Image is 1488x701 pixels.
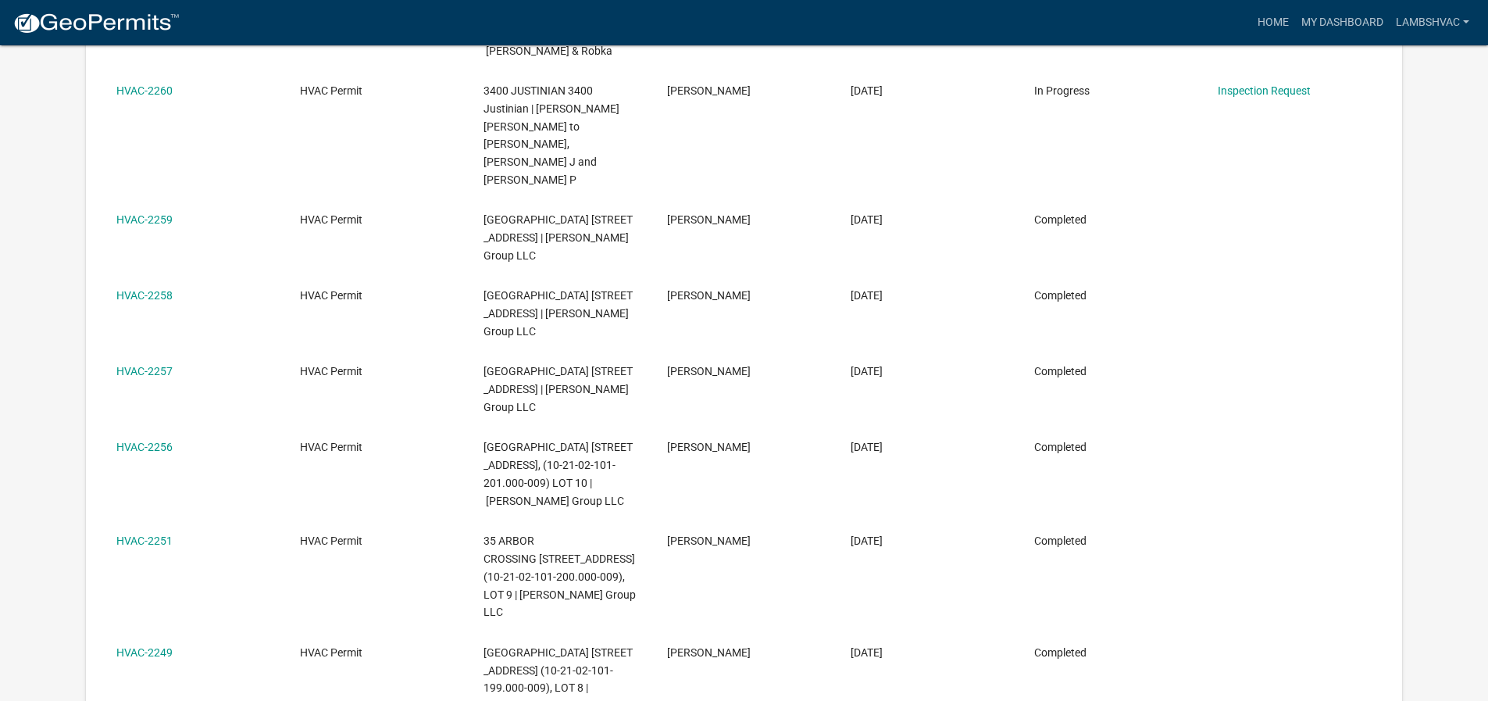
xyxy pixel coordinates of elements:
span: Completed [1034,441,1087,453]
span: Completed [1034,365,1087,377]
span: HVAC Permit [300,289,362,302]
span: Completed [1034,535,1087,547]
span: 10/29/2024 [851,289,883,302]
span: Completed [1034,213,1087,226]
a: My Dashboard [1295,8,1390,38]
a: HVAC-2260 [116,84,173,97]
span: Completed [1034,289,1087,302]
span: Sara Lamb [667,441,751,453]
span: 10/23/2024 [851,535,883,547]
span: HVAC Permit [300,646,362,659]
span: Sara Lamb [667,289,751,302]
span: 10/29/2024 [851,213,883,226]
span: HVAC Permit [300,84,362,97]
span: HVAC Permit [300,213,362,226]
span: Sara Lamb [667,535,751,547]
span: 10/29/2024 [851,84,883,97]
span: 35 ARBOR CROSSING 3503 Arbor Crossing Way (10-21-02-101-200.000-009), LOT 9 | Thieneman Group LLC [484,535,636,618]
span: Sara Lamb [667,646,751,659]
span: Sara Lamb [667,365,751,377]
span: 35 ARBOR CROSSING 3511 Arbor Crossing Way, LOT 13 | Thieneman Group LLC [484,213,633,262]
span: HVAC Permit [300,535,362,547]
a: HVAC-2249 [116,646,173,659]
span: In Progress [1034,84,1090,97]
span: 35 ARBOR CROSSING 3507 Arbor Crossing Way, lot 11 | Thieneman Group LLC [484,365,633,413]
a: HVAC-2257 [116,365,173,377]
span: 10/23/2024 [851,646,883,659]
span: Completed [1034,646,1087,659]
span: HVAC Permit [300,365,362,377]
span: 10/29/2024 [851,441,883,453]
a: Home [1251,8,1295,38]
a: HVAC-2259 [116,213,173,226]
span: HVAC Permit [300,441,362,453]
a: HVAC-2256 [116,441,173,453]
a: HVAC-2251 [116,535,173,547]
span: 35 ARBOR CROSSING 3505 Arbor Crossing Way, (10-21-02-101-201.000-009) LOT 10 | Thieneman Group LLC [484,441,633,506]
span: 10/29/2024 [851,365,883,377]
a: Lambshvac [1390,8,1476,38]
span: 35 ARBOR CROSSING 3509 Arbor Crossing Way, LOT 12 | Thieneman Group LLC [484,289,633,338]
a: Inspection Request [1218,84,1311,97]
span: Sara Lamb [667,213,751,226]
a: HVAC-2258 [116,289,173,302]
span: 3400 JUSTINIAN 3400 Justinian | Javid Margaret C TOD to Javid Shahrzad B, Javid Kurosh J and Javi... [484,84,619,186]
span: Sara Lamb [667,84,751,97]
